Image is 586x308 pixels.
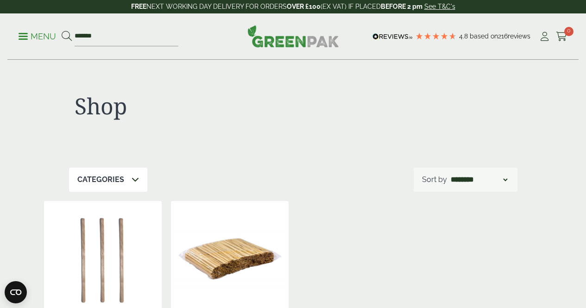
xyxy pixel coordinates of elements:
[75,93,288,119] h1: Shop
[422,174,447,185] p: Sort by
[424,3,455,10] a: See T&C's
[19,31,56,40] a: Menu
[381,3,422,10] strong: BEFORE 2 pm
[131,3,146,10] strong: FREE
[372,33,413,40] img: REVIEWS.io
[247,25,339,47] img: GreenPak Supplies
[556,30,567,44] a: 0
[470,32,498,40] span: Based on
[539,32,550,41] i: My Account
[5,281,27,303] button: Open CMP widget
[77,174,124,185] p: Categories
[508,32,530,40] span: reviews
[19,31,56,42] p: Menu
[498,32,508,40] span: 216
[564,27,573,36] span: 0
[556,32,567,41] i: Cart
[459,32,470,40] span: 4.8
[415,32,457,40] div: 4.79 Stars
[449,174,509,185] select: Shop order
[287,3,321,10] strong: OVER £100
